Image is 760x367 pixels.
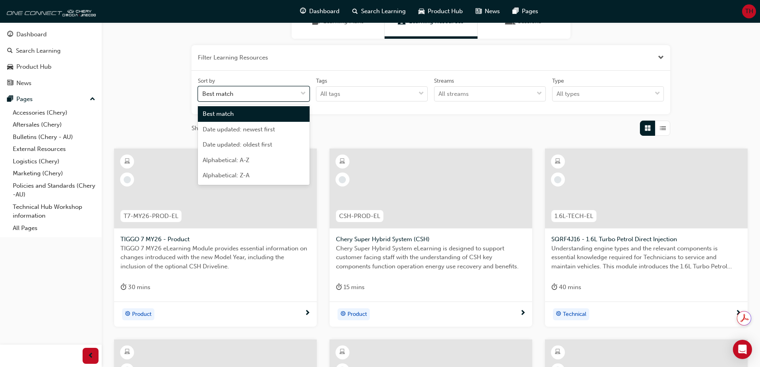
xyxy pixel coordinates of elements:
[3,92,99,107] button: Pages
[203,157,249,164] span: Alphabetical: A-Z
[10,143,99,155] a: External Resources
[336,244,526,271] span: Chery Super Hybrid System eLearning is designed to support customer facing staff with the underst...
[124,176,131,183] span: learningRecordVerb_NONE-icon
[742,4,756,18] button: TH
[733,340,752,359] div: Open Intercom Messenger
[563,310,586,319] span: Technical
[352,6,358,16] span: search-icon
[340,347,345,357] span: learningResourceType_ELEARNING-icon
[304,310,310,317] span: next-icon
[203,126,275,133] span: Date updated: newest first
[336,235,526,244] span: Chery Super Hybrid System (CSH)
[10,131,99,143] a: Bulletins (Chery - AU)
[203,110,234,117] span: Best match
[340,157,345,167] span: learningResourceType_ELEARNING-icon
[551,282,557,292] span: duration-icon
[132,310,152,319] span: Product
[506,3,545,20] a: pages-iconPages
[418,6,424,16] span: car-icon
[3,76,99,91] a: News
[428,7,463,16] span: Product Hub
[522,7,538,16] span: Pages
[203,172,249,179] span: Alphabetical: Z-A
[294,3,346,20] a: guage-iconDashboard
[554,176,561,183] span: learningRecordVerb_NONE-icon
[309,7,340,16] span: Dashboard
[3,27,99,42] a: Dashboard
[418,89,424,99] span: down-icon
[552,77,564,85] div: Type
[300,6,306,16] span: guage-icon
[339,212,380,221] span: CSH-PROD-EL
[124,212,178,221] span: T7-MY26-PROD-EL
[3,60,99,74] a: Product Hub
[88,351,94,361] span: prev-icon
[520,310,526,317] span: next-icon
[557,89,580,99] div: All types
[10,180,99,201] a: Policies and Standards (Chery -AU)
[16,79,32,88] div: News
[114,149,317,327] a: T7-MY26-PROD-ELTIGGO 7 MY26 - ProductTIGGO 7 MY26 eLearning Module provides essential information...
[10,107,99,119] a: Accessories (Chery)
[10,119,99,131] a: Aftersales (Chery)
[316,77,428,102] label: tagOptions
[469,3,506,20] a: news-iconNews
[545,149,748,327] a: 1.6L-TECH-ELSQRF4J16 - 1.6L Turbo Petrol Direct InjectionUnderstanding engine types and the relev...
[202,89,233,99] div: Best match
[330,149,532,327] a: CSH-PROD-ELChery Super Hybrid System (CSH)Chery Super Hybrid System eLearning is designed to supp...
[198,77,215,85] div: Sort by
[645,124,651,133] span: Grid
[551,235,741,244] span: SQRF4J16 - 1.6L Turbo Petrol Direct Injection
[320,89,340,99] div: All tags
[745,7,753,16] span: TH
[3,26,99,92] button: DashboardSearch LearningProduct HubNews
[300,89,306,99] span: down-icon
[555,157,561,167] span: learningResourceType_ELEARNING-icon
[398,17,406,26] span: Learning Resources
[336,282,342,292] span: duration-icon
[7,80,13,87] span: news-icon
[7,48,13,55] span: search-icon
[434,77,454,85] div: Streams
[361,7,406,16] span: Search Learning
[120,235,310,244] span: TIGGO 7 MY26 - Product
[124,157,130,167] span: learningResourceType_ELEARNING-icon
[735,310,741,317] span: next-icon
[555,212,593,221] span: 1.6L-TECH-EL
[16,62,51,71] div: Product Hub
[551,282,581,292] div: 40 mins
[556,309,561,319] span: target-icon
[336,282,365,292] div: 15 mins
[485,7,500,16] span: News
[537,89,542,99] span: down-icon
[316,77,327,85] div: Tags
[10,222,99,234] a: All Pages
[312,17,320,26] span: Learning Plans
[660,124,666,133] span: List
[7,31,13,38] span: guage-icon
[346,3,412,20] a: search-iconSearch Learning
[655,89,660,99] span: down-icon
[339,176,346,183] span: learningRecordVerb_NONE-icon
[340,309,346,319] span: target-icon
[551,244,741,271] span: Understanding engine types and the relevant components is essential knowledge required for Techni...
[658,53,664,62] button: Close the filter
[10,155,99,168] a: Logistics (Chery)
[7,63,13,71] span: car-icon
[412,3,469,20] a: car-iconProduct Hub
[7,96,13,103] span: pages-icon
[203,141,272,148] span: Date updated: oldest first
[120,244,310,271] span: TIGGO 7 MY26 eLearning Module provides essential information on changes introduced with the new M...
[16,30,47,39] div: Dashboard
[10,167,99,180] a: Marketing (Chery)
[507,17,515,26] span: Sessions
[438,89,469,99] div: All streams
[476,6,482,16] span: news-icon
[124,347,130,357] span: learningResourceType_ELEARNING-icon
[347,310,367,319] span: Product
[4,3,96,19] img: oneconnect
[3,44,99,58] a: Search Learning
